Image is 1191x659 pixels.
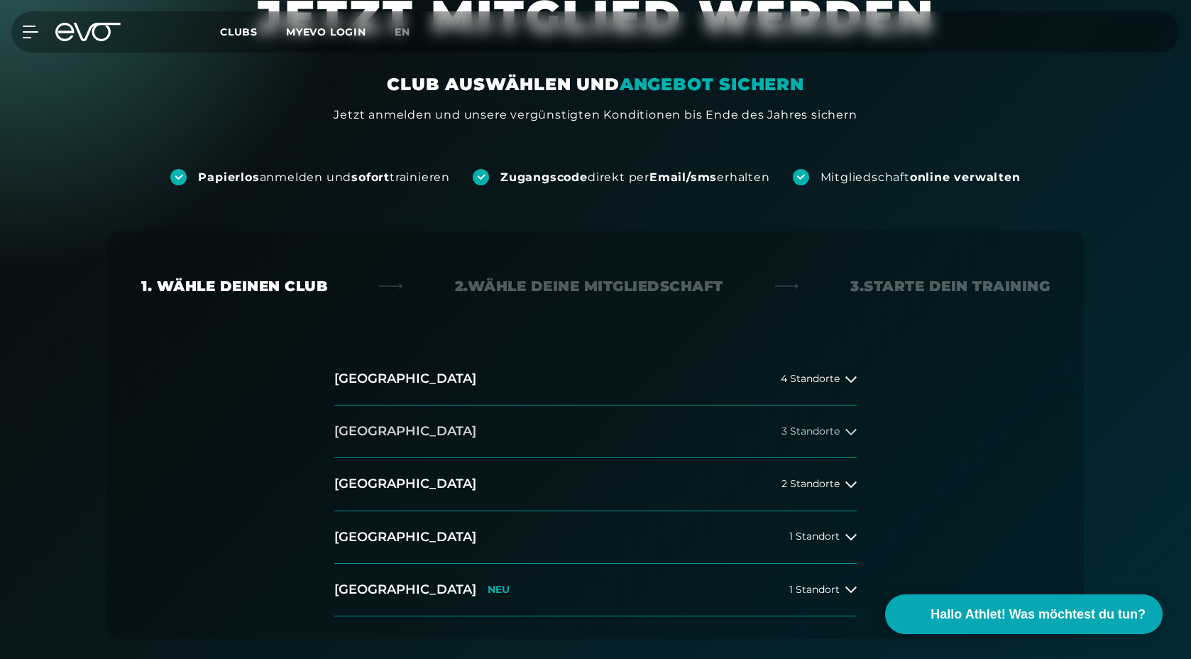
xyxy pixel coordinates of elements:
strong: Papierlos [198,170,259,184]
div: anmelden und trainieren [198,170,450,185]
span: 1 Standort [789,531,840,542]
div: CLUB AUSWÄHLEN UND [387,73,803,96]
strong: sofort [351,170,390,184]
div: 2. Wähle deine Mitgliedschaft [455,276,723,296]
button: [GEOGRAPHIC_DATA]4 Standorte [334,353,857,405]
span: Hallo Athlet! Was möchtest du tun? [931,605,1146,624]
button: [GEOGRAPHIC_DATA]1 Standort [334,511,857,564]
strong: online verwalten [910,170,1021,184]
a: MYEVO LOGIN [286,26,366,38]
div: direkt per erhalten [500,170,769,185]
strong: Email/sms [649,170,717,184]
a: Clubs [220,25,286,38]
strong: Zugangscode [500,170,588,184]
button: Hallo Athlet! Was möchtest du tun? [885,594,1163,634]
span: 2 Standorte [781,479,840,489]
span: 1 Standort [789,584,840,595]
a: en [395,24,427,40]
h2: [GEOGRAPHIC_DATA] [334,581,476,599]
button: [GEOGRAPHIC_DATA]NEU1 Standort [334,564,857,616]
span: Clubs [220,26,258,38]
div: Mitgliedschaft [820,170,1021,185]
h2: [GEOGRAPHIC_DATA] [334,475,476,493]
div: 1. Wähle deinen Club [141,276,327,296]
button: [GEOGRAPHIC_DATA]3 Standorte [334,405,857,458]
span: 3 Standorte [781,426,840,437]
button: [GEOGRAPHIC_DATA]2 Standorte [334,458,857,511]
div: 3. Starte dein Training [850,276,1050,296]
p: NEU [488,584,510,596]
h2: [GEOGRAPHIC_DATA] [334,370,476,388]
span: 4 Standorte [781,374,840,384]
h2: [GEOGRAPHIC_DATA] [334,528,476,546]
em: ANGEBOT SICHERN [620,74,804,94]
div: Jetzt anmelden und unsere vergünstigten Konditionen bis Ende des Jahres sichern [334,107,857,124]
h2: [GEOGRAPHIC_DATA] [334,423,476,440]
span: en [395,26,410,38]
